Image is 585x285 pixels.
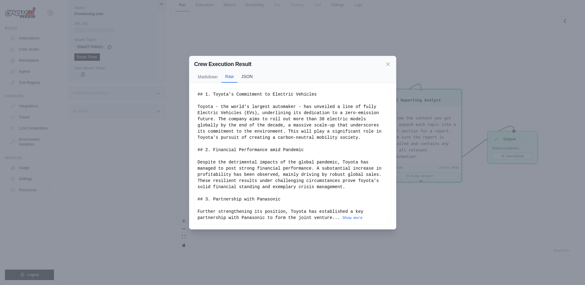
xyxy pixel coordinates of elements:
[221,71,237,83] button: Raw
[554,255,585,285] iframe: Chat Widget
[194,71,222,83] button: Markdown
[198,91,388,221] div: ## 1. Toyota's Commitment to Electric Vehicles Toyota - the world's largest automaker - has unvei...
[194,60,252,68] h2: Crew Execution Result
[343,216,363,221] button: Show more
[237,71,256,82] button: JSON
